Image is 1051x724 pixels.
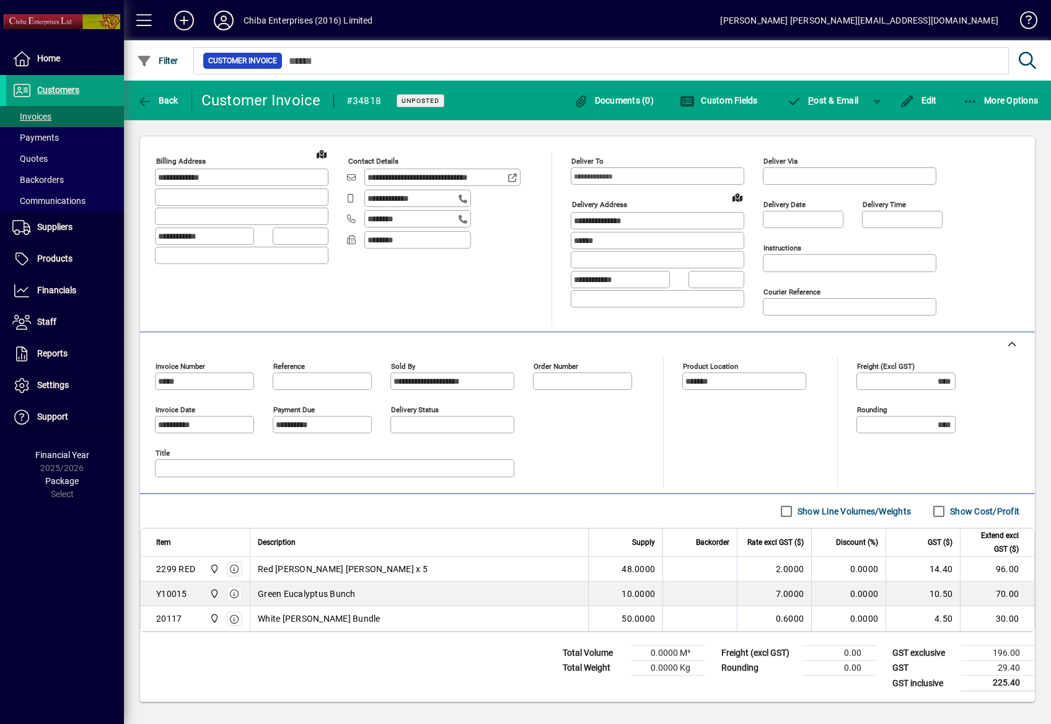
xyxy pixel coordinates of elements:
[886,557,960,581] td: 14.40
[808,95,814,105] span: P
[763,288,820,296] mat-label: Courier Reference
[6,148,124,169] a: Quotes
[795,505,911,518] label: Show Line Volumes/Weights
[632,536,655,549] span: Supply
[811,557,886,581] td: 0.0000
[570,89,657,112] button: Documents (0)
[886,581,960,606] td: 10.50
[571,157,604,166] mat-label: Deliver To
[677,89,761,112] button: Custom Fields
[156,405,195,414] mat-label: Invoice date
[961,646,1035,661] td: 196.00
[961,676,1035,691] td: 225.40
[6,190,124,211] a: Communications
[622,588,655,600] span: 10.0000
[156,362,205,371] mat-label: Invoice number
[37,380,69,390] span: Settings
[12,175,64,185] span: Backorders
[12,133,59,143] span: Payments
[763,157,798,166] mat-label: Deliver via
[45,476,79,486] span: Package
[164,9,204,32] button: Add
[745,612,804,625] div: 0.6000
[745,588,804,600] div: 7.0000
[402,97,439,105] span: Unposted
[208,55,277,67] span: Customer Invoice
[715,661,802,676] td: Rounding
[811,606,886,631] td: 0.0000
[763,244,801,252] mat-label: Instructions
[12,154,48,164] span: Quotes
[960,557,1034,581] td: 96.00
[1011,2,1036,43] a: Knowledge Base
[696,536,729,549] span: Backorder
[37,254,73,263] span: Products
[201,90,321,110] div: Customer Invoice
[6,169,124,190] a: Backorders
[622,563,655,575] span: 48.0000
[886,606,960,631] td: 4.50
[715,646,802,661] td: Freight (excl GST)
[683,362,738,371] mat-label: Product location
[6,402,124,433] a: Support
[37,412,68,422] span: Support
[961,661,1035,676] td: 29.40
[37,285,76,295] span: Financials
[156,449,170,457] mat-label: Title
[745,563,804,575] div: 2.0000
[573,95,654,105] span: Documents (0)
[886,661,961,676] td: GST
[37,348,68,358] span: Reports
[631,661,705,676] td: 0.0000 Kg
[728,187,747,207] a: View on map
[836,536,878,549] span: Discount (%)
[857,405,887,414] mat-label: Rounding
[134,50,182,72] button: Filter
[680,95,758,105] span: Custom Fields
[6,127,124,148] a: Payments
[6,275,124,306] a: Financials
[6,244,124,275] a: Products
[258,536,296,549] span: Description
[258,563,428,575] span: Red [PERSON_NAME] [PERSON_NAME] x 5
[802,646,876,661] td: 0.00
[556,646,631,661] td: Total Volume
[928,536,952,549] span: GST ($)
[312,144,332,164] a: View on map
[346,91,382,111] div: #34818
[948,505,1019,518] label: Show Cost/Profit
[156,612,182,625] div: 20117
[6,43,124,74] a: Home
[12,112,51,121] span: Invoices
[156,563,195,575] div: 2299 RED
[622,612,655,625] span: 50.0000
[6,370,124,401] a: Settings
[6,106,124,127] a: Invoices
[204,9,244,32] button: Profile
[963,95,1039,105] span: More Options
[37,85,79,95] span: Customers
[556,661,631,676] td: Total Weight
[6,307,124,338] a: Staff
[37,53,60,63] span: Home
[391,405,439,414] mat-label: Delivery status
[960,581,1034,606] td: 70.00
[134,89,182,112] button: Back
[244,11,373,30] div: Chiba Enterprises (2016) Limited
[137,95,178,105] span: Back
[6,212,124,243] a: Suppliers
[787,95,859,105] span: ost & Email
[37,317,56,327] span: Staff
[137,56,178,66] span: Filter
[206,562,221,576] span: Central
[534,362,578,371] mat-label: Order number
[273,362,305,371] mat-label: Reference
[900,95,937,105] span: Edit
[802,661,876,676] td: 0.00
[811,581,886,606] td: 0.0000
[12,196,86,206] span: Communications
[6,338,124,369] a: Reports
[391,362,415,371] mat-label: Sold by
[206,587,221,601] span: Central
[968,529,1019,556] span: Extend excl GST ($)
